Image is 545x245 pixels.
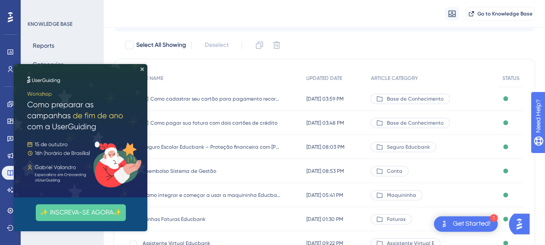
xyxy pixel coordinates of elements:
[20,2,54,12] span: Need Help?
[509,211,535,237] iframe: UserGuiding AI Assistant Launcher
[28,21,72,28] div: KNOWLEDGE BASE
[466,7,535,21] button: Go to Knowledge Base
[434,216,498,232] div: Open Get Started! checklist, remaining modules: 1
[143,192,280,199] span: Como integrar e começar a usar a maquininha Educbank (Sunmi P2)
[143,119,280,126] span: 📑 Como pagar sua fatura com dois cartões de crédito
[22,140,112,157] button: ✨ INSCREVA-SE AGORA✨
[306,75,342,82] span: UPDATED DATE
[143,168,280,175] span: Reembolso Sistema de Gestão
[306,192,343,199] span: [DATE] 05:41 PM
[28,38,59,53] button: Reports
[386,119,443,126] span: Base de Conhecimento
[306,144,345,150] span: [DATE] 08:03 PM
[205,40,229,50] span: Deselect
[502,75,520,82] span: STATUS
[306,216,343,223] span: [DATE] 01:30 PM
[386,95,443,102] span: Base de Conhecimento
[453,219,491,229] div: Get Started!
[386,192,416,199] span: Maquininha
[306,95,344,102] span: [DATE] 03:59 PM
[143,144,280,150] span: Seguro Escolar Educbank – Proteção financeira com [PERSON_NAME]
[386,168,402,175] span: Conta
[127,3,130,7] div: Close Preview
[197,37,237,53] button: Deselect
[386,144,430,150] span: Seguro Educbank
[386,216,405,223] span: Faturas
[28,57,69,72] button: Categories
[439,219,449,229] img: launcher-image-alternative-text
[143,95,280,102] span: 📑 Como cadastrar seu cartão para pagamento recorrente
[477,10,533,17] span: Go to Knowledge Base
[306,168,344,175] span: [DATE] 08:53 PM
[136,40,186,50] span: Select All Showing
[490,214,498,222] div: 1
[371,75,417,82] span: ARTICLE CATEGORY
[306,119,344,126] span: [DATE] 03:48 PM
[143,216,280,223] span: Minhas Faturas Educbank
